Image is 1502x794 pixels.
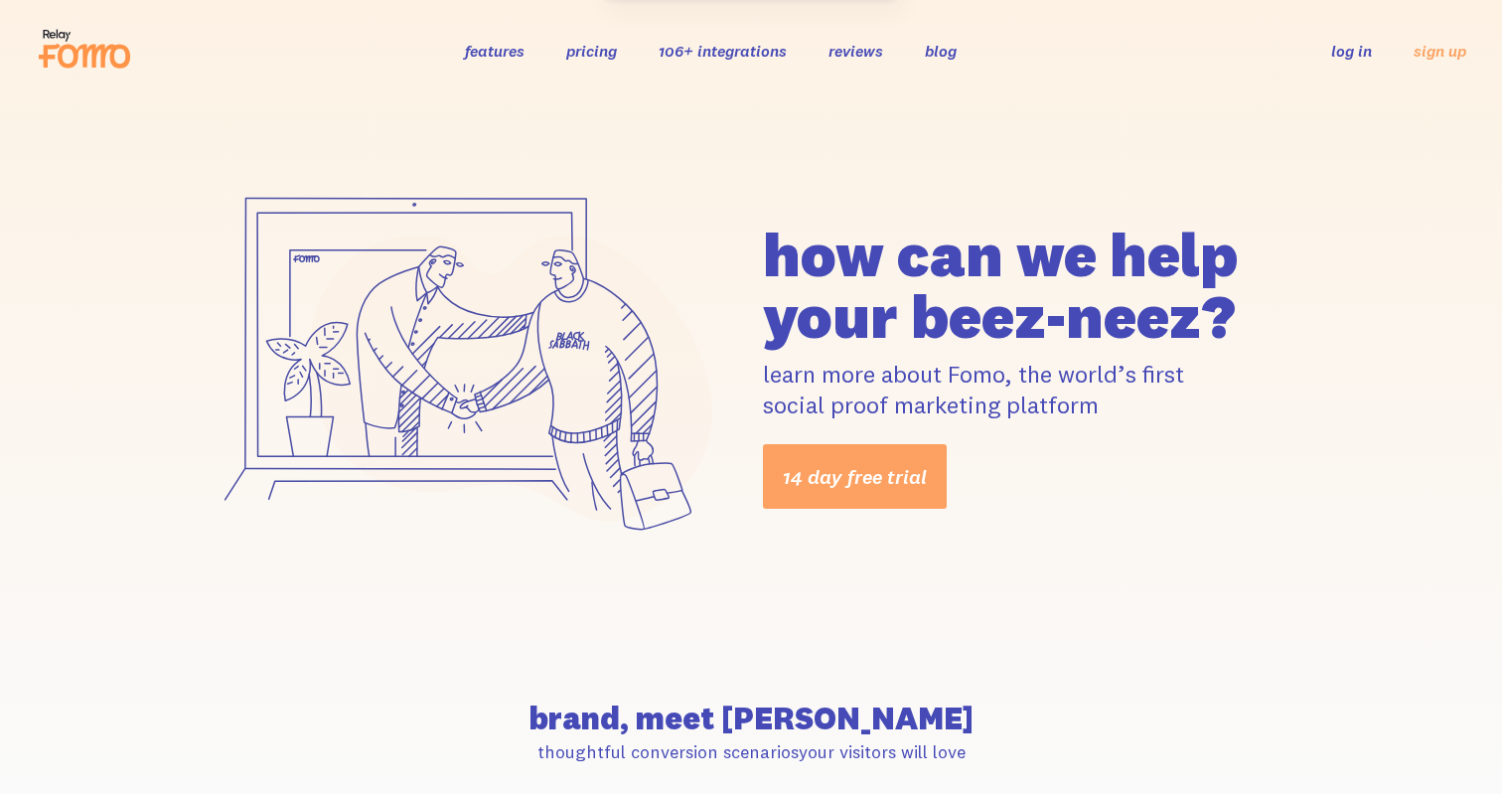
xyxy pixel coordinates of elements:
[465,41,525,61] a: features
[763,359,1305,420] p: learn more about Fomo, the world’s first social proof marketing platform
[925,41,957,61] a: blog
[566,41,617,61] a: pricing
[1331,41,1372,61] a: log in
[828,41,883,61] a: reviews
[763,224,1305,347] h1: how can we help your beez-neez?
[197,740,1305,763] p: thoughtful conversion scenarios your visitors will love
[197,703,1305,734] h2: brand, meet [PERSON_NAME]
[659,41,787,61] a: 106+ integrations
[1414,41,1466,62] a: sign up
[763,444,947,509] a: 14 day free trial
